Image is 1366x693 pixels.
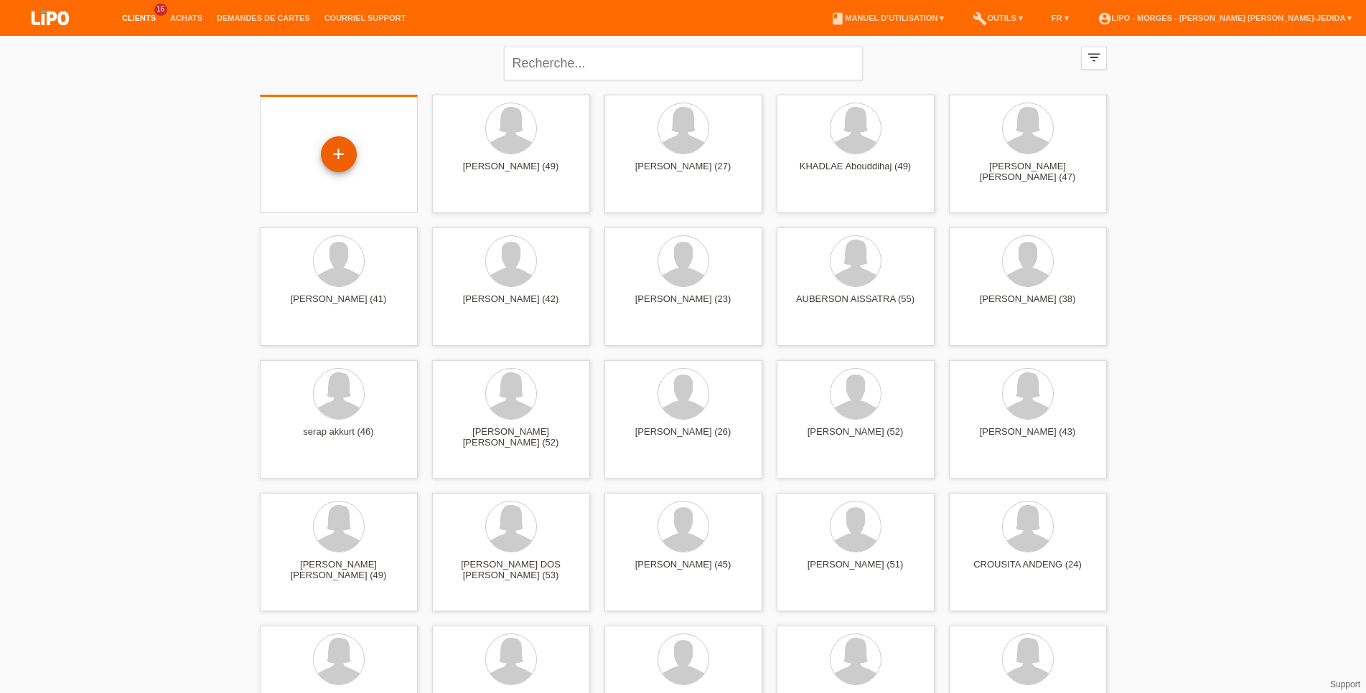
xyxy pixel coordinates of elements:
div: [PERSON_NAME] (42) [444,293,579,316]
div: Enregistrer le client [322,142,356,166]
div: [PERSON_NAME] (41) [271,293,406,316]
div: [PERSON_NAME] (38) [960,293,1095,316]
div: [PERSON_NAME] (49) [444,161,579,184]
div: [PERSON_NAME] (27) [616,161,751,184]
span: 16 [154,4,167,16]
a: bookManuel d’utilisation ▾ [823,14,951,22]
a: buildOutils ▾ [965,14,1029,22]
i: account_circle [1098,11,1112,26]
div: KHADLAE Abouddihaj (49) [788,161,923,184]
i: build [973,11,987,26]
div: [PERSON_NAME] (43) [960,426,1095,449]
div: [PERSON_NAME] (23) [616,293,751,316]
a: Demandes de cartes [210,14,317,22]
div: [PERSON_NAME] (45) [616,559,751,582]
a: account_circleLIPO - Morges - [PERSON_NAME] [PERSON_NAME]-Jedida ▾ [1090,14,1359,22]
div: [PERSON_NAME] [PERSON_NAME] (52) [444,426,579,449]
a: Clients [115,14,163,22]
a: Support [1330,679,1360,689]
i: filter_list [1086,49,1102,65]
a: LIPO pay [14,29,86,40]
a: Courriel Support [317,14,413,22]
div: CROUSITA ANDENG (24) [960,559,1095,582]
div: [PERSON_NAME] (26) [616,426,751,449]
div: [PERSON_NAME] (52) [788,426,923,449]
a: Achats [163,14,210,22]
div: AUBERSON AISSATRA (55) [788,293,923,316]
a: FR ▾ [1044,14,1076,22]
div: [PERSON_NAME] (51) [788,559,923,582]
div: serap akkurt (46) [271,426,406,449]
div: [PERSON_NAME] [PERSON_NAME] (47) [960,161,1095,184]
i: book [831,11,845,26]
div: [PERSON_NAME] [PERSON_NAME] (49) [271,559,406,582]
input: Recherche... [504,47,863,80]
div: [PERSON_NAME] DOS [PERSON_NAME] (53) [444,559,579,582]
